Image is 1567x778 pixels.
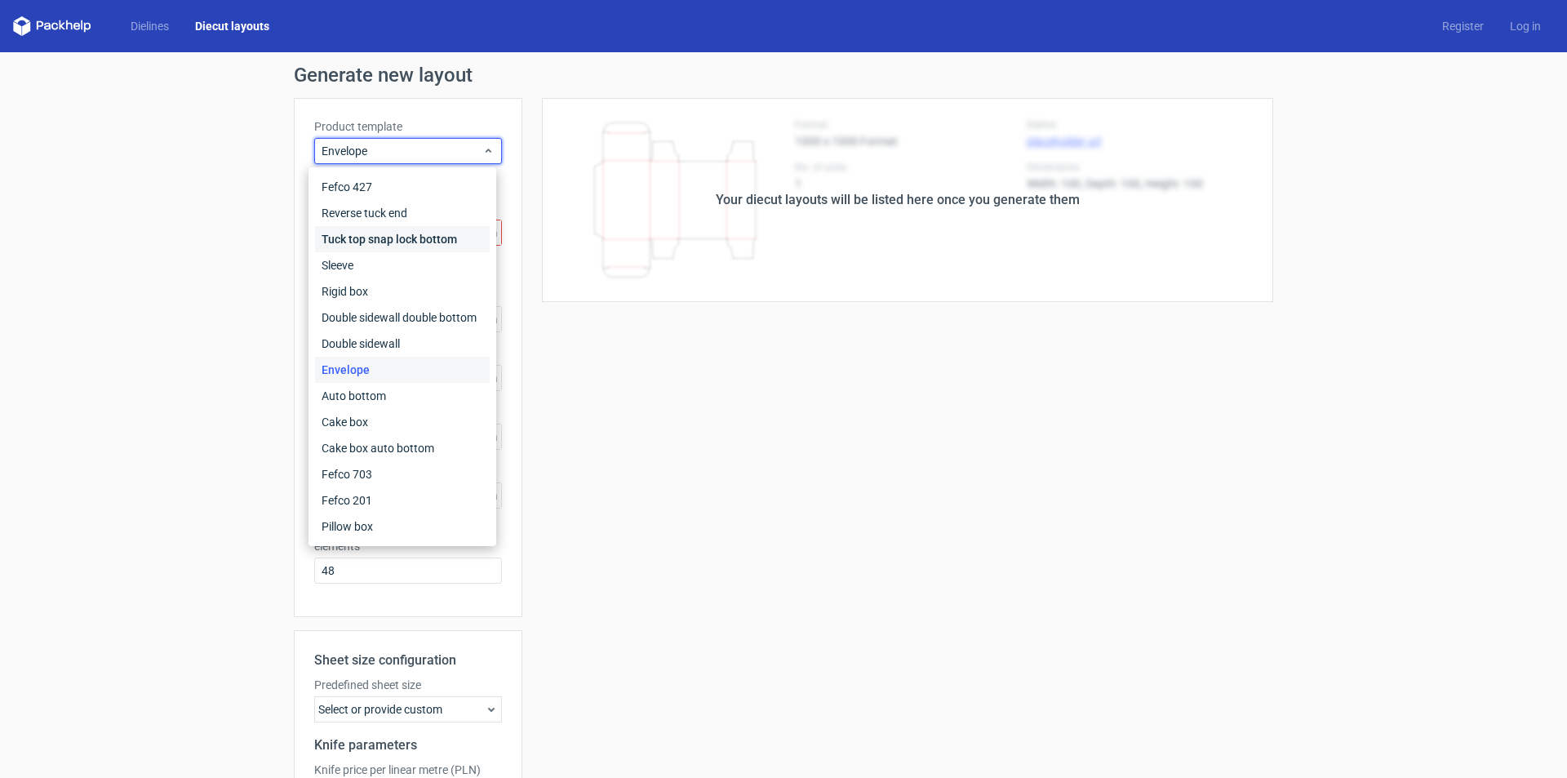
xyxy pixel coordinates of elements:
[315,200,490,226] div: Reverse tuck end
[315,513,490,540] div: Pillow box
[314,696,502,722] div: Select or provide custom
[315,461,490,487] div: Fefco 703
[294,65,1273,85] h1: Generate new layout
[315,174,490,200] div: Fefco 427
[182,18,282,34] a: Diecut layouts
[315,305,490,331] div: Double sidewall double bottom
[315,226,490,252] div: Tuck top snap lock bottom
[118,18,182,34] a: Dielines
[315,409,490,435] div: Cake box
[315,383,490,409] div: Auto bottom
[315,435,490,461] div: Cake box auto bottom
[314,736,502,755] h2: Knife parameters
[315,331,490,357] div: Double sidewall
[315,252,490,278] div: Sleeve
[1497,18,1554,34] a: Log in
[314,118,502,135] label: Product template
[315,487,490,513] div: Fefco 201
[716,190,1080,210] div: Your diecut layouts will be listed here once you generate them
[314,762,502,778] label: Knife price per linear metre (PLN)
[322,143,482,159] span: Envelope
[1429,18,1497,34] a: Register
[315,357,490,383] div: Envelope
[314,651,502,670] h2: Sheet size configuration
[315,278,490,305] div: Rigid box
[314,677,502,693] label: Predefined sheet size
